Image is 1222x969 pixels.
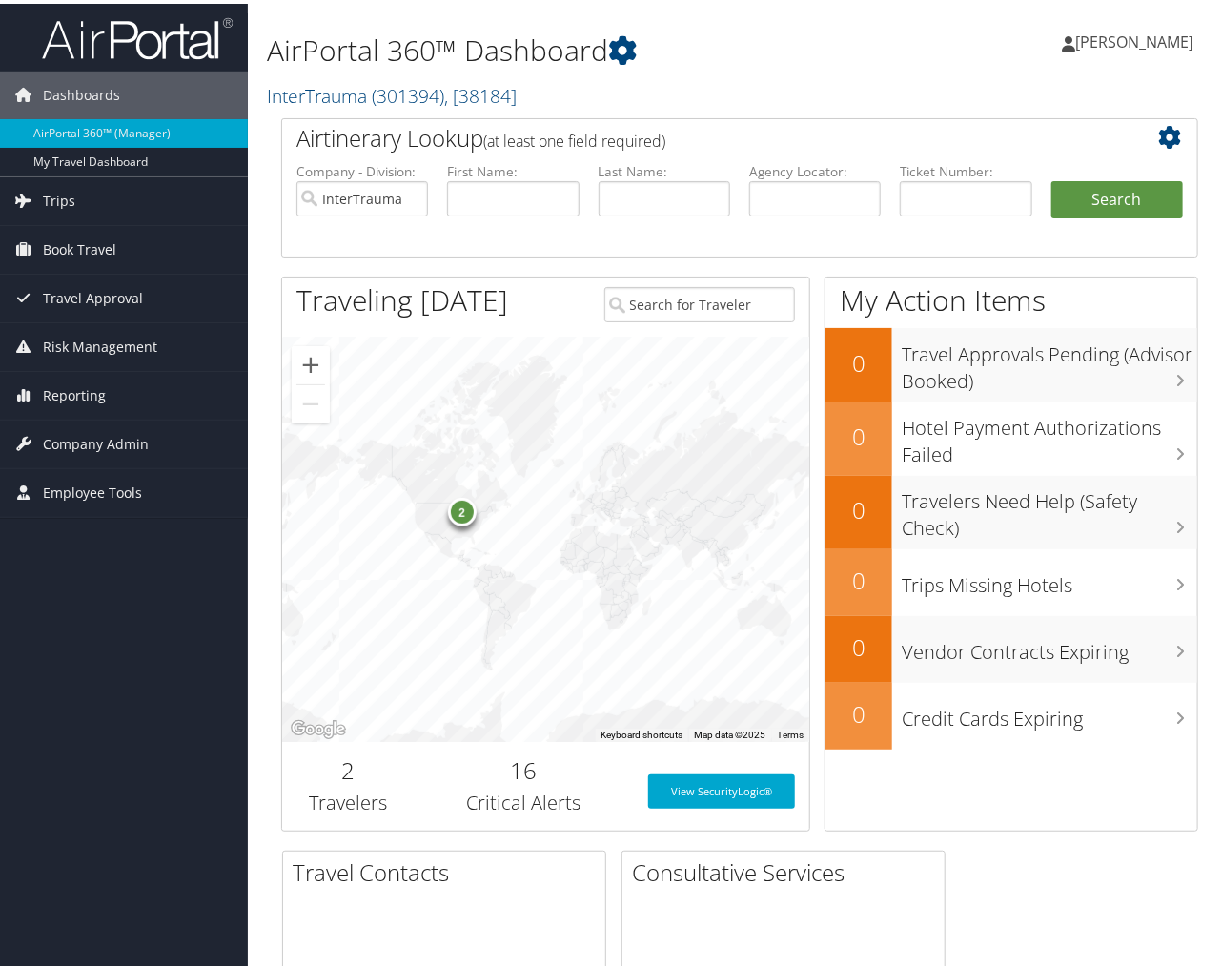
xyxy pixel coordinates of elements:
label: Last Name: [599,158,730,177]
a: 0Travelers Need Help (Safety Check) [825,472,1197,546]
a: Terms (opens in new tab) [777,726,804,736]
button: Search [1051,177,1183,216]
h3: Credit Cards Expiring [902,692,1197,729]
span: Company Admin [43,417,149,464]
span: [PERSON_NAME] [1075,28,1193,49]
a: InterTrauma [267,79,517,105]
img: airportal-logo.png [42,12,233,57]
h2: 0 [825,561,892,593]
span: Employee Tools [43,465,142,513]
h3: Trips Missing Hotels [902,559,1197,595]
a: Open this area in Google Maps (opens a new window) [287,713,350,738]
img: Google [287,713,350,738]
h2: 0 [825,490,892,523]
div: 2 [448,493,477,522]
label: Company - Division: [296,158,428,177]
h2: 0 [825,628,892,660]
span: Travel Approval [43,271,143,319]
a: 0Hotel Payment Authorizations Failed [825,399,1197,472]
h3: Hotel Payment Authorizations Failed [902,402,1197,464]
span: (at least one field required) [483,127,665,148]
h3: Critical Alerts [428,786,619,813]
span: Trips [43,174,75,221]
span: Risk Management [43,320,157,367]
span: Reporting [43,368,106,416]
h2: Consultative Services [632,853,945,885]
span: Book Travel [43,222,116,270]
h1: AirPortal 360™ Dashboard [267,27,897,67]
a: 0Trips Missing Hotels [825,546,1197,612]
input: Search for Traveler [604,283,795,319]
button: Zoom in [292,342,330,381]
h2: Airtinerary Lookup [296,118,1107,151]
span: Dashboards [43,68,120,115]
h1: My Action Items [825,277,1197,317]
span: Map data ©2025 [694,726,765,736]
h2: 2 [296,751,399,783]
a: 0Travel Approvals Pending (Advisor Booked) [825,324,1197,398]
a: 0Vendor Contracts Expiring [825,612,1197,679]
a: 0Credit Cards Expiring [825,679,1197,746]
button: Keyboard shortcuts [601,725,682,738]
h2: 0 [825,694,892,727]
span: , [ 38184 ] [444,79,517,105]
h2: 0 [825,343,892,376]
button: Zoom out [292,381,330,420]
h3: Travel Approvals Pending (Advisor Booked) [902,328,1197,391]
h2: 0 [825,417,892,449]
label: Agency Locator: [749,158,881,177]
a: View SecurityLogic® [648,771,795,805]
h2: Travel Contacts [293,853,605,885]
h3: Travelers Need Help (Safety Check) [902,475,1197,538]
label: Ticket Number: [900,158,1031,177]
h2: 16 [428,751,619,783]
h1: Traveling [DATE] [296,277,508,317]
a: [PERSON_NAME] [1062,10,1212,67]
h3: Travelers [296,786,399,813]
h3: Vendor Contracts Expiring [902,626,1197,662]
span: ( 301394 ) [372,79,444,105]
label: First Name: [447,158,579,177]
